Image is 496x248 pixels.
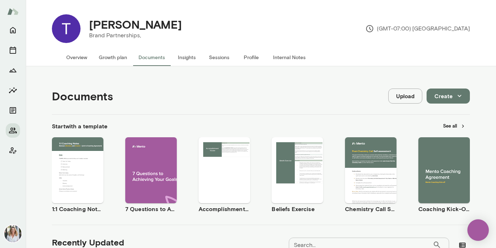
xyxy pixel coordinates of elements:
button: Create [427,89,470,104]
h6: Start with a template [52,122,107,130]
h4: Documents [52,89,113,103]
button: Insights [171,49,203,66]
button: Documents [133,49,171,66]
button: Growth Plan [6,63,20,77]
p: Brand Partnerships, [89,31,182,40]
h6: Beliefs Exercise [272,205,323,213]
h6: 7 Questions to Achieving Your Goals [125,205,177,213]
p: (GMT-07:00) [GEOGRAPHIC_DATA] [365,24,470,33]
button: See all [439,120,470,132]
button: Overview [60,49,93,66]
h6: Accomplishment Tracker [199,205,250,213]
img: Taylor Wong [52,14,81,43]
button: Growth plan [93,49,133,66]
button: Sessions [203,49,235,66]
button: Internal Notes [267,49,311,66]
button: Profile [235,49,267,66]
h6: Chemistry Call Self-Assessment [Coaches only] [345,205,397,213]
button: Documents [6,103,20,118]
button: Insights [6,83,20,97]
button: Upload [388,89,422,104]
h4: [PERSON_NAME] [89,18,182,31]
h5: Recently Updated [52,237,124,248]
button: Sessions [6,43,20,57]
button: Home [6,23,20,37]
h6: Coaching Kick-Off | Coaching Agreement [418,205,470,213]
h6: 1:1 Coaching Notes [52,205,103,213]
img: Jennifer Palazzo [4,225,21,242]
button: Members [6,123,20,138]
button: Client app [6,143,20,158]
img: Mento [7,5,19,18]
